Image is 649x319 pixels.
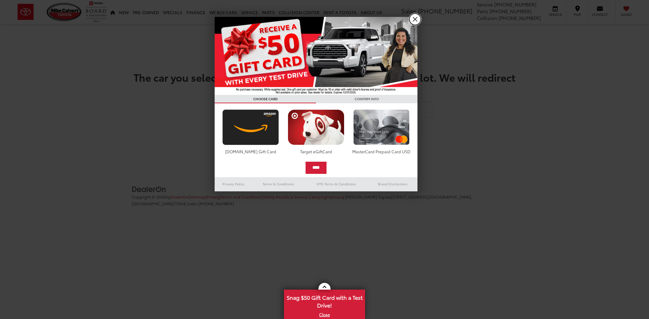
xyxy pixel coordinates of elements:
a: Terms & Conditions [253,180,304,188]
div: [DOMAIN_NAME] Gift Card [221,149,281,154]
div: Target eGiftCard [286,149,346,154]
img: targetcard.png [286,109,346,145]
span: Snag $50 Gift Card with a Test Drive! [285,290,364,311]
a: Brand Disclaimers [368,180,417,188]
img: 55838_top_625864.jpg [215,17,417,95]
h3: CHOOSE CARD [215,95,316,103]
div: MasterCard Prepaid Card USD [352,149,411,154]
a: Privacy Policy [215,180,253,188]
h3: CONFIRM INFO [316,95,417,103]
img: mastercard.png [352,109,411,145]
img: amazoncard.png [221,109,281,145]
a: SMS Terms & Conditions [304,180,368,188]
